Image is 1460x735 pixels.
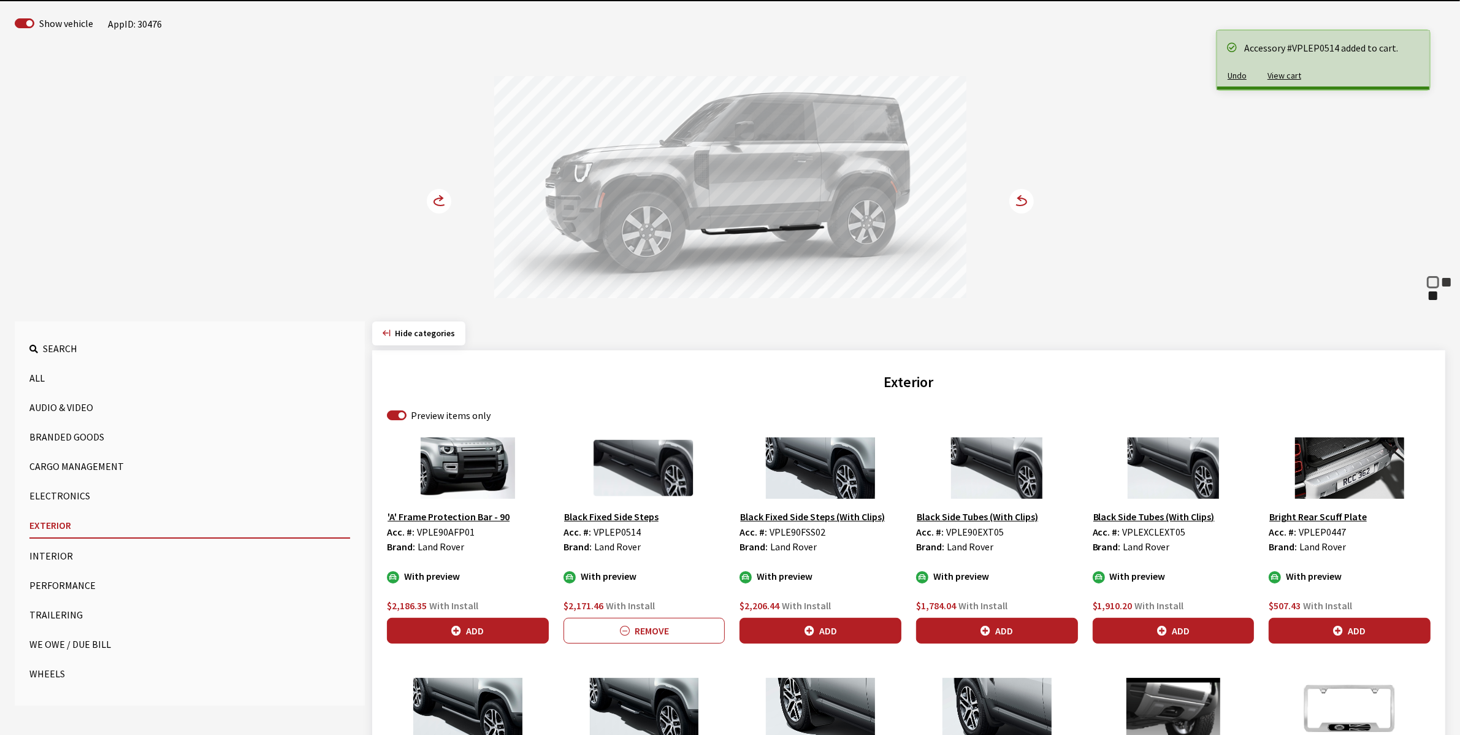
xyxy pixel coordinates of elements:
[29,395,350,420] button: Audio & Video
[740,509,885,525] button: Black Fixed Side Steps (With Clips)
[1244,40,1417,55] div: Accessory #VPLEP0514 added to cart.
[564,539,592,554] label: Brand:
[947,541,993,553] span: Land Rover
[395,328,455,339] span: Click to hide category section.
[740,569,901,583] div: With preview
[1269,599,1301,612] span: $507.43
[29,573,350,598] button: Performance
[1269,539,1297,554] label: Brand:
[29,661,350,686] button: Wheels
[1299,541,1346,553] span: Land Rover
[39,16,93,31] label: Show vehicle
[29,425,350,449] button: Branded Goods
[1217,65,1257,87] button: Undo
[387,569,549,583] div: With preview
[1303,599,1352,612] span: With Install
[740,437,901,499] img: Image for Black Fixed Side Steps (With Clips)
[387,618,549,644] button: Add
[916,618,1078,644] button: Add
[946,526,1004,538] span: VPLE90EXT05
[1093,618,1255,644] button: Add
[1093,569,1255,583] div: With preview
[564,599,603,612] span: $2,171.46
[29,483,350,508] button: Electronics
[916,525,944,539] label: Acc. #:
[1269,437,1431,499] img: Image for Bright Rear Scuff Plate
[1427,290,1439,302] div: Santorini Black
[418,541,464,553] span: Land Rover
[770,541,817,553] span: Land Rover
[387,599,427,612] span: $2,186.35
[29,632,350,656] button: We Owe / Due Bill
[1093,509,1215,525] button: Black Side Tubes (With Clips)
[387,509,510,525] button: 'A' Frame Protection Bar - 90
[1093,599,1133,612] span: $1,910.20
[411,408,491,423] label: Preview items only
[1123,526,1186,538] span: VPLEXCLEXT05
[429,599,478,612] span: With Install
[387,539,415,554] label: Brand:
[594,541,641,553] span: Land Rover
[564,509,659,525] button: Black Fixed Side Steps
[564,569,725,583] div: With preview
[29,602,350,627] button: Trailering
[740,599,779,612] span: $2,206.44
[594,526,641,538] span: VPLEP0514
[782,599,831,612] span: With Install
[1123,541,1170,553] span: Land Rover
[1440,276,1453,288] div: Carpathian Grey
[916,509,1039,525] button: Black Side Tubes (With Clips)
[916,539,944,554] label: Brand:
[564,437,725,499] img: Image for Black Fixed Side Steps
[1269,525,1296,539] label: Acc. #:
[1269,509,1367,525] button: Bright Rear Scuff Plate
[916,569,1078,583] div: With preview
[740,525,767,539] label: Acc. #:
[606,599,655,612] span: With Install
[916,599,956,612] span: $1,784.04
[108,17,162,31] div: AppID: 30476
[29,366,350,390] button: All
[1299,526,1346,538] span: VPLEP0447
[1093,525,1120,539] label: Acc. #:
[29,454,350,479] button: Cargo Management
[387,437,549,499] img: Image for &#39;A&#39; Frame Protection Bar - 90
[1093,437,1255,499] img: Image for Black Side Tubes (With Clips)
[1135,599,1184,612] span: With Install
[29,513,350,539] button: Exterior
[387,371,1431,393] h2: Exterior
[564,618,725,644] button: Remove
[958,599,1007,612] span: With Install
[1257,65,1312,87] button: View cart
[564,525,591,539] label: Acc. #:
[29,544,350,568] button: Interior
[1269,618,1431,644] button: Add
[417,526,475,538] span: VPLE90AFP01
[1269,569,1431,583] div: With preview
[387,525,415,539] label: Acc. #:
[43,342,77,355] span: Search
[916,437,1078,499] img: Image for Black Side Tubes (With Clips)
[1093,539,1121,554] label: Brand:
[740,618,901,644] button: Add
[1427,276,1439,288] div: Fuji White
[770,526,825,538] span: VPLE90FSS02
[372,321,465,345] button: Hide categories
[740,539,768,554] label: Brand:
